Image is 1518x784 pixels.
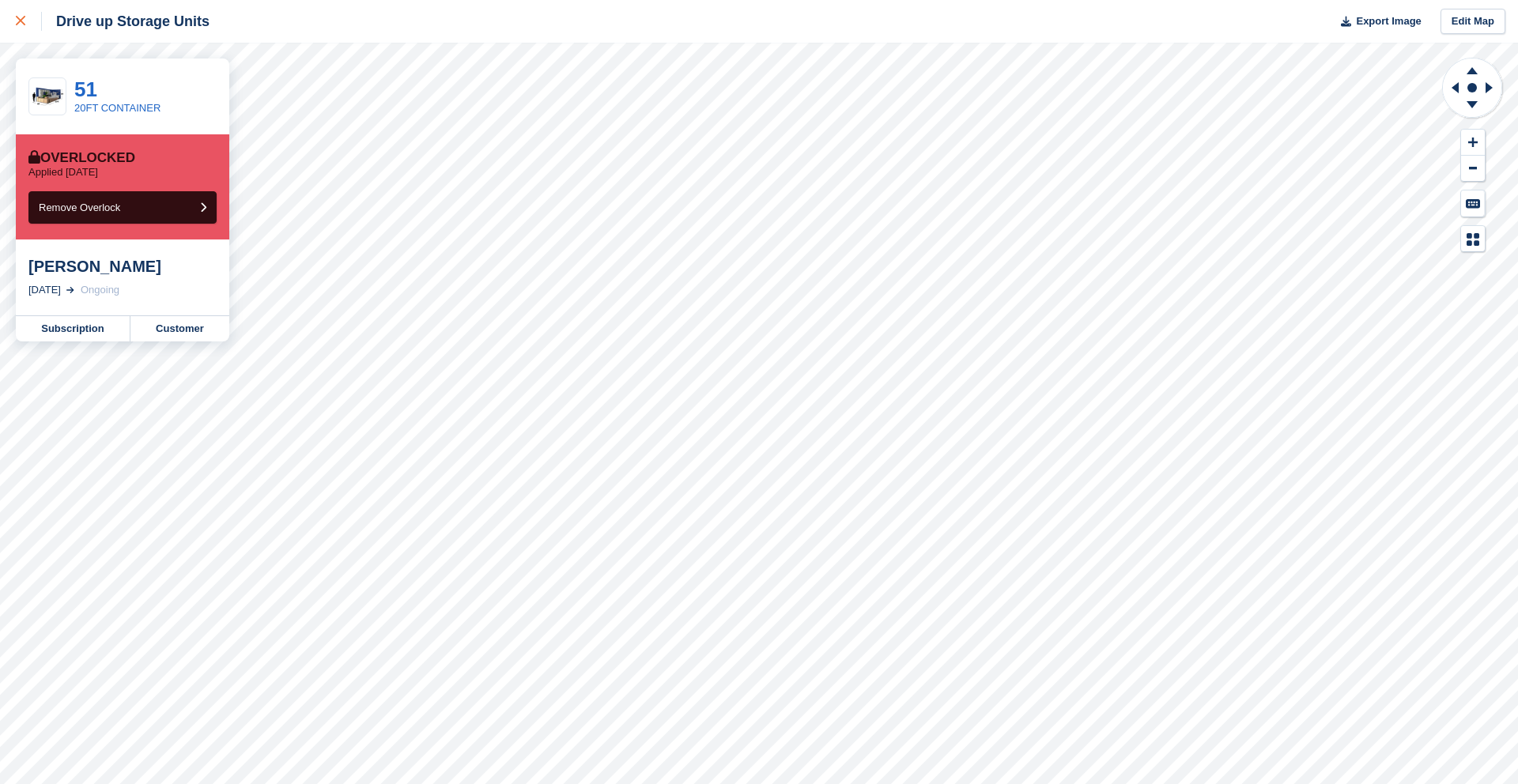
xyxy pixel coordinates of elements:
button: Export Image [1331,9,1422,35]
div: [DATE] [28,282,61,298]
a: Customer [130,316,229,341]
button: Remove Overlock [28,191,217,224]
button: Keyboard Shortcuts [1461,190,1485,217]
img: arrow-right-light-icn-cde0832a797a2874e46488d9cf13f60e5c3a73dbe684e267c42b8395dfbc2abf.svg [66,287,74,293]
p: Applied [DATE] [28,166,98,179]
div: Ongoing [81,282,119,298]
a: Edit Map [1441,9,1505,35]
a: 20FT CONTAINER [74,102,160,114]
div: [PERSON_NAME] [28,257,217,276]
span: Export Image [1356,13,1421,29]
a: Subscription [16,316,130,341]
div: Overlocked [28,150,135,166]
a: 51 [74,77,97,101]
span: Remove Overlock [39,202,120,213]
div: Drive up Storage Units [42,12,210,31]
button: Zoom In [1461,130,1485,156]
button: Zoom Out [1461,156,1485,182]
button: Map Legend [1461,226,1485,252]
img: 20-ft-container.jpg [29,83,66,111]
